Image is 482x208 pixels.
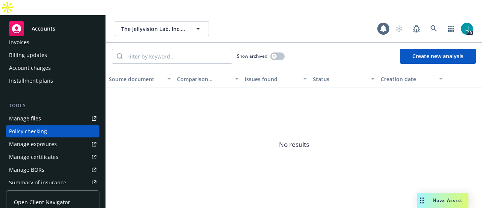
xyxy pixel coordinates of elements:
[9,112,41,125] div: Manage files
[174,70,242,88] button: Comparison document
[392,21,407,36] a: Start snowing
[6,112,99,125] a: Manage files
[245,75,299,83] div: Issues found
[6,102,99,109] div: Tools
[378,70,446,88] button: Creation date
[6,49,99,61] a: Billing updates
[400,49,476,64] button: Create new analysis
[9,151,58,163] div: Manage certificates
[237,53,267,59] span: Show archived
[310,70,378,88] button: Status
[6,62,99,74] a: Account charges
[117,53,123,59] svg: Search
[426,21,441,36] a: Search
[121,25,186,33] span: The Jellyvision Lab, Inc. TGD Lab, LLC
[6,18,99,39] a: Accounts
[9,75,53,87] div: Installment plans
[106,88,482,201] span: No results
[6,177,99,189] a: Summary of insurance
[9,177,66,189] div: Summary of insurance
[9,49,47,61] div: Billing updates
[9,164,44,176] div: Manage BORs
[461,23,473,35] img: photo
[109,75,163,83] div: Source document
[9,138,57,150] div: Manage exposures
[14,198,70,206] span: Open Client Navigator
[9,36,29,48] div: Invoices
[6,125,99,137] a: Policy checking
[9,125,47,137] div: Policy checking
[115,21,209,36] button: The Jellyvision Lab, Inc. TGD Lab, LLC
[313,75,367,83] div: Status
[9,62,51,74] div: Account charges
[6,164,99,176] a: Manage BORs
[32,26,55,32] span: Accounts
[242,70,310,88] button: Issues found
[6,151,99,163] a: Manage certificates
[444,21,459,36] a: Switch app
[106,70,174,88] button: Source document
[6,36,99,48] a: Invoices
[417,193,468,208] button: Nova Assist
[409,21,424,36] a: Report a Bug
[6,75,99,87] a: Installment plans
[381,75,435,83] div: Creation date
[177,75,231,83] div: Comparison document
[123,49,232,63] input: Filter by keyword...
[6,138,99,150] a: Manage exposures
[417,193,427,208] div: Drag to move
[433,197,462,203] span: Nova Assist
